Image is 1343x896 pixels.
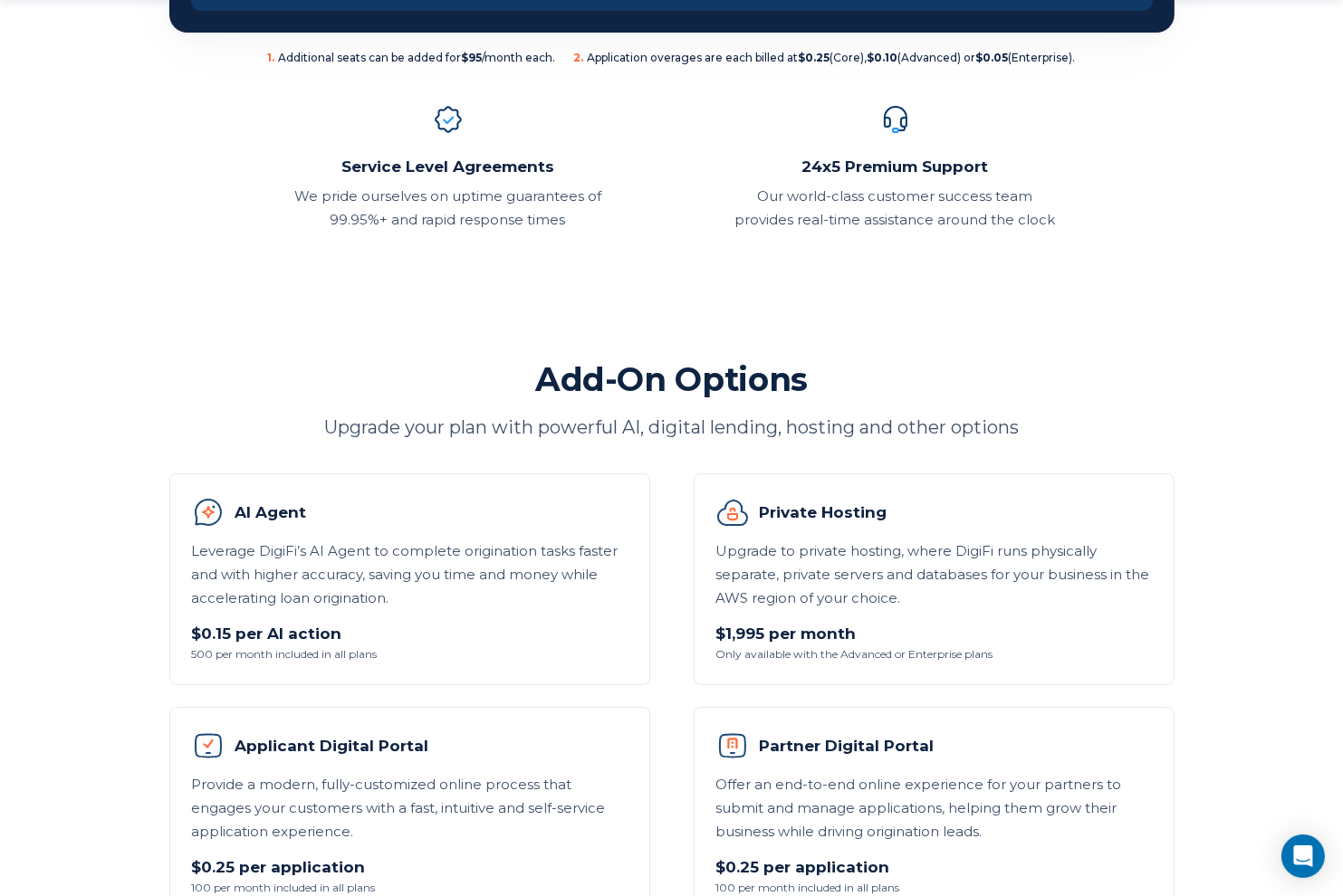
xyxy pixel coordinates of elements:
[192,854,628,880] p: $0.25 per application
[716,854,1152,880] p: $0.25 per application
[716,496,1152,529] h3: Private Hosting
[574,51,584,64] sup: 2 .
[288,185,609,232] p: We pride ourselves on uptime guarantees of 99.95%+ and rapid response times
[735,156,1056,177] h2: 24x5 Premium Support
[169,415,1175,441] p: Upgrade your plan with powerful AI, digital lending, hosting and other options
[192,773,628,844] p: Provide a modern, fully-customized online process that engages your customers with a fast, intuit...
[462,51,483,64] b: $95
[268,51,556,65] span: Additional seats can be added for /month each.
[1281,834,1325,878] div: Open Intercom Messenger
[268,51,275,64] sup: 1 .
[288,156,609,177] h2: Service Level Agreements
[716,729,1152,762] h3: Partner Digital Portal
[716,621,1152,646] p: $1,995 per month
[169,358,1175,400] h2: Add-On Options
[192,621,628,646] p: $0.15 per AI action
[716,646,1152,662] span: Only available with the Advanced or Enterprise plans
[192,880,628,896] span: 100 per month included in all plans
[735,185,1056,232] p: Our world-class customer success team provides real-time assistance around the clock
[192,646,628,662] span: 500 per month included in all plans
[574,51,1076,65] span: Application overages are each billed at (Core), (Advanced) or (Enterprise).
[192,539,628,610] p: Leverage DigiFi’s AI Agent to complete origination tasks faster and with higher accuracy, saving ...
[976,51,1009,64] b: $0.05
[868,51,898,64] b: $0.10
[192,496,628,529] h3: AI Agent
[192,729,628,762] h3: Applicant Digital Portal
[799,51,830,64] b: $0.25
[716,773,1152,844] p: Offer an end-to-end online experience for your partners to submit and manage applications, helpin...
[716,880,1152,896] span: 100 per month included in all plans
[716,539,1152,610] p: Upgrade to private hosting, where DigiFi runs physically separate, private servers and databases ...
